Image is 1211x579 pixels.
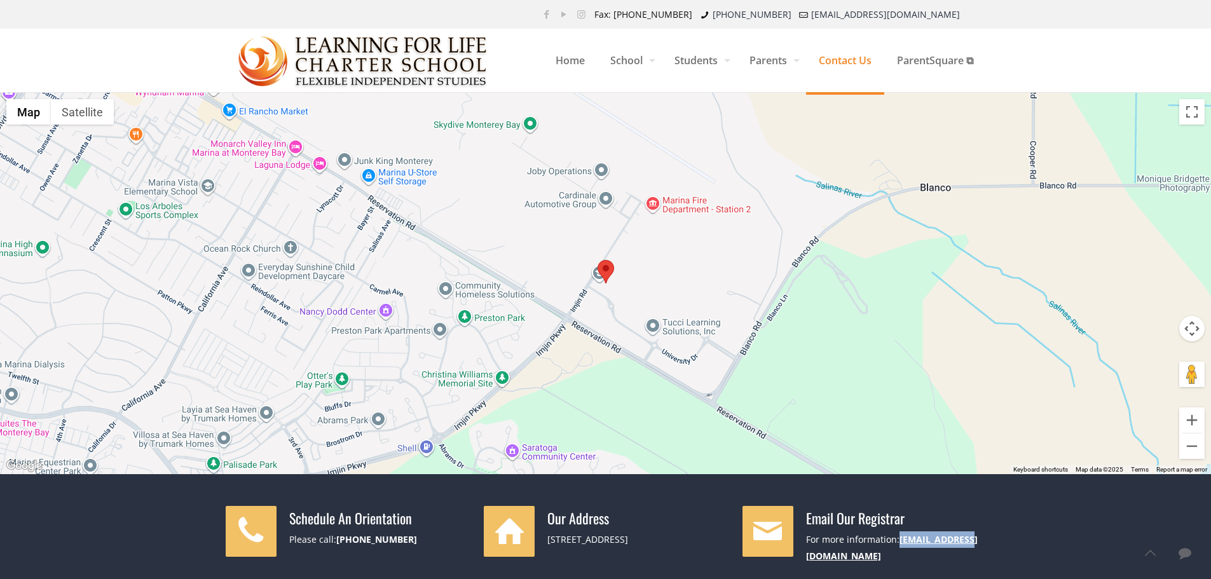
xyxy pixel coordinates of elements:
span: School [598,41,662,79]
div: For more information: [806,531,986,564]
a: YouTube icon [558,8,571,20]
i: mail [798,8,811,20]
a: Terms [1131,466,1149,473]
a: Learning for Life Charter School [238,29,488,92]
a: Instagram icon [575,8,588,20]
a: Contact Us [806,29,884,92]
button: Drag Pegman onto the map to open Street View [1179,362,1205,387]
button: Zoom in [1179,407,1205,433]
a: Home [543,29,598,92]
span: ParentSquare ⧉ [884,41,986,79]
button: Show street map [6,99,51,125]
div: [STREET_ADDRESS] [547,531,727,548]
h4: Our Address [547,509,727,527]
button: Zoom out [1179,433,1205,459]
a: Back to top icon [1137,540,1163,566]
button: Toggle fullscreen view [1179,99,1205,125]
i: phone [699,8,711,20]
a: Parents [737,29,806,92]
span: Parents [737,41,806,79]
img: Contact Us [238,29,488,93]
a: [PHONE_NUMBER] [336,533,417,545]
a: School [598,29,662,92]
h4: Email Our Registrar [806,509,986,527]
button: Show satellite imagery [51,99,114,125]
span: Contact Us [806,41,884,79]
a: Report a map error [1156,466,1207,473]
span: Students [662,41,737,79]
a: Students [662,29,737,92]
a: Facebook icon [540,8,554,20]
a: [PHONE_NUMBER] [713,8,791,20]
span: Map data ©2025 [1076,466,1123,473]
img: Google [3,458,45,474]
div: Please call: [289,531,469,548]
a: [EMAIL_ADDRESS][DOMAIN_NAME] [811,8,960,20]
a: ParentSquare ⧉ [884,29,986,92]
span: Home [543,41,598,79]
button: Map camera controls [1179,316,1205,341]
h4: Schedule An Orientation [289,509,469,527]
button: Keyboard shortcuts [1013,465,1068,474]
a: Open this area in Google Maps (opens a new window) [3,458,45,474]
